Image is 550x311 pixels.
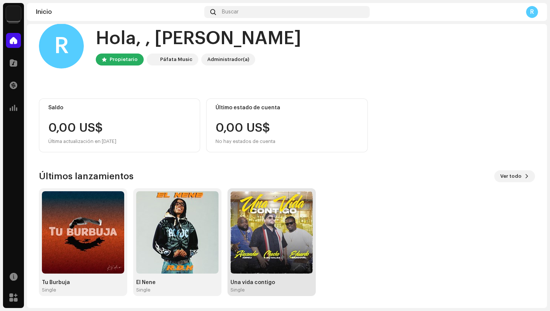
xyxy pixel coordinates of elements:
[110,55,138,64] div: Propietario
[6,6,21,21] img: 594a6a2b-402e-48c3-9023-4c54ecc2b95b
[39,98,200,152] re-o-card-value: Saldo
[48,137,191,146] div: Última actualización en [DATE]
[48,105,191,111] div: Saldo
[230,280,313,286] div: Una vida contigo
[136,191,219,274] img: 6fb0a0f7-6654-4522-999e-b9007e2f4993
[39,170,134,182] h3: Últimos lanzamientos
[148,55,157,64] img: 594a6a2b-402e-48c3-9023-4c54ecc2b95b
[206,98,367,152] re-o-card-value: Último estado de cuenta
[136,287,150,293] div: Single
[39,24,84,68] div: R
[222,9,239,15] span: Buscar
[526,6,538,18] div: R
[230,191,313,274] img: 1267cd42-daf1-46b1-b603-198819b646e3
[160,55,192,64] div: Páfata Music
[136,280,219,286] div: El Nene
[96,27,301,51] div: Hola, , [PERSON_NAME]
[42,191,124,274] img: 36306627-a5a0-472f-a371-126921b1d8ec
[500,169,522,184] span: Ver todo
[230,287,245,293] div: Single
[36,9,201,15] div: Inicio
[42,280,124,286] div: Tu Burbuja
[207,55,249,64] div: Administrador(a)
[42,287,56,293] div: Single
[494,170,535,182] button: Ver todo
[216,105,358,111] div: Último estado de cuenta
[216,137,275,146] div: No hay estados de cuenta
